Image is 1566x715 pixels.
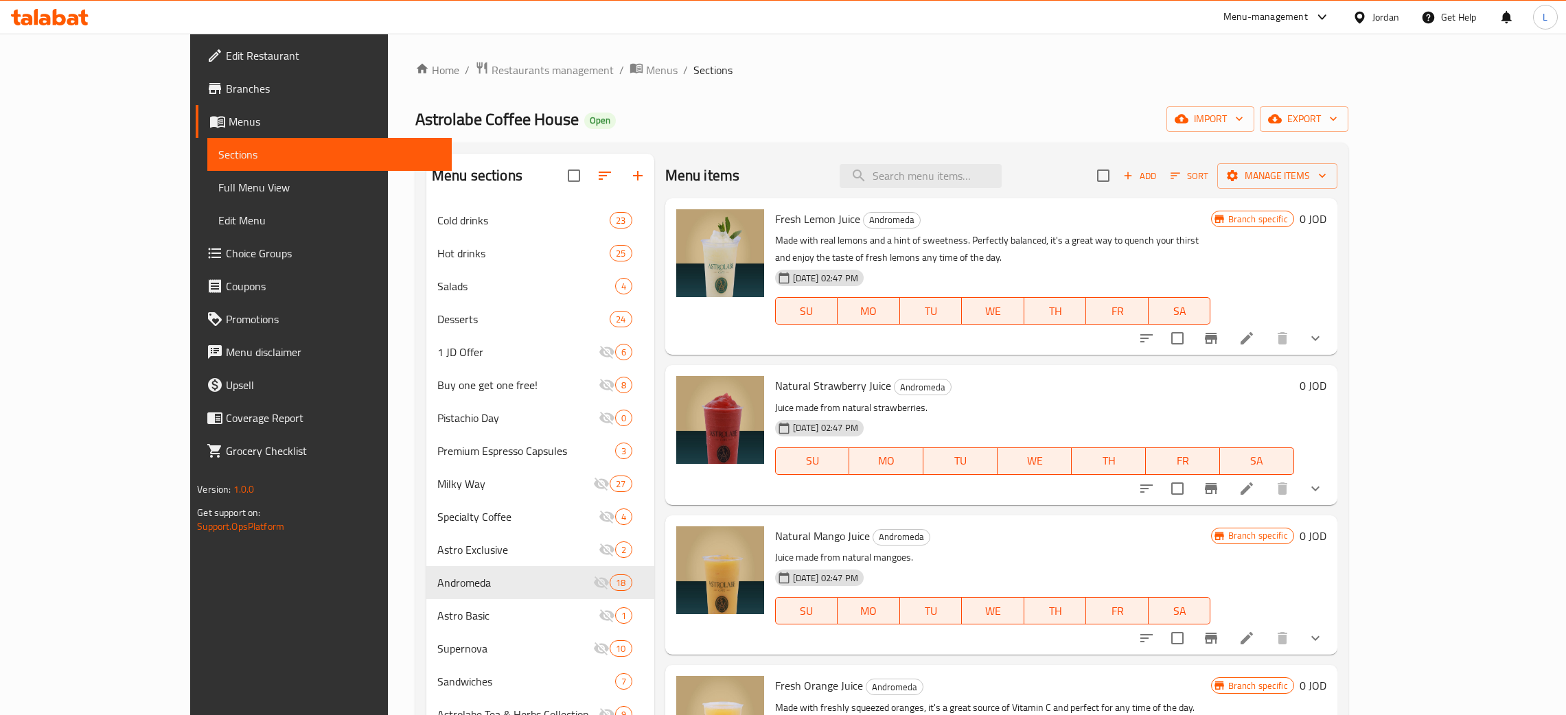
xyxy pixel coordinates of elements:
div: 1 JD Offer6 [426,336,654,368]
div: items [615,344,632,360]
button: delete [1266,322,1299,355]
div: Andromeda [894,379,952,395]
svg: Inactive section [593,574,610,591]
div: items [610,245,632,261]
a: Edit Restaurant [196,39,452,72]
div: items [615,443,632,459]
span: Supernova [437,640,593,657]
svg: Inactive section [593,476,610,492]
nav: breadcrumb [415,61,1348,79]
div: Astro Basic1 [426,599,654,632]
span: 6 [616,346,632,359]
li: / [465,62,470,78]
button: Sort [1167,165,1212,187]
span: SA [1154,601,1206,621]
button: WE [998,447,1072,475]
span: Sections [693,62,733,78]
span: [DATE] 02:47 PM [787,572,864,585]
div: Salads4 [426,270,654,303]
div: Salads [437,278,615,294]
h2: Menu items [665,165,740,186]
div: Premium Espresso Capsules3 [426,434,654,467]
span: FR [1151,451,1214,471]
a: Full Menu View [207,171,452,204]
span: Andromeda [895,379,951,395]
svg: Inactive section [599,607,615,624]
span: 18 [610,576,631,589]
span: Add item [1118,165,1162,187]
div: items [615,278,632,294]
span: WE [1003,451,1066,471]
div: Desserts [437,311,610,327]
span: Choice Groups [226,245,441,261]
button: sort-choices [1130,322,1163,355]
span: 10 [610,642,631,655]
button: Branch-specific-item [1195,322,1228,355]
svg: Show Choices [1307,480,1324,497]
svg: Inactive section [593,640,610,657]
div: Andromeda [863,212,921,228]
span: Branch specific [1223,679,1293,692]
div: Open [584,113,616,129]
span: Select to update [1163,624,1192,653]
span: SU [781,301,832,321]
a: Edit menu item [1239,330,1255,347]
button: delete [1266,472,1299,505]
button: show more [1299,322,1332,355]
a: Upsell [196,368,452,401]
span: Branch specific [1223,529,1293,542]
div: Astro Exclusive [437,541,599,558]
span: Sort items [1162,165,1217,187]
a: Coverage Report [196,401,452,434]
a: Menus [630,61,678,79]
div: items [615,410,632,426]
span: Natural Strawberry Juice [775,375,891,396]
div: Pistachio Day0 [426,401,654,434]
p: Made with real lemons and a hint of sweetness. Perfectly balanced, it's a great way to quench you... [775,232,1211,266]
span: Hot drinks [437,245,610,261]
button: import [1166,106,1254,132]
span: Coupons [226,278,441,294]
p: Juice made from natural strawberries. [775,399,1294,417]
button: TH [1024,597,1087,624]
svg: Show Choices [1307,630,1324,646]
div: items [610,311,632,327]
li: / [683,62,688,78]
span: Fresh Orange Juice [775,675,863,696]
button: SU [775,597,838,624]
a: Sections [207,138,452,171]
span: Promotions [226,311,441,327]
div: Hot drinks25 [426,237,654,270]
span: TH [1077,451,1140,471]
div: Andromeda [866,679,923,695]
span: Sort sections [588,159,621,192]
span: MO [843,301,895,321]
a: Support.OpsPlatform [197,517,284,535]
div: Andromeda [873,529,930,546]
button: SA [1149,297,1211,325]
a: Restaurants management [475,61,614,79]
div: items [615,377,632,393]
span: SU [781,451,844,471]
span: Menus [646,62,678,78]
div: Astro Basic [437,607,599,624]
div: Pistachio Day [437,410,599,426]
span: Grocery Checklist [226,443,441,459]
span: Select all sections [560,161,588,190]
span: 23 [610,214,631,227]
div: 1 JD Offer [437,344,599,360]
span: FR [1092,301,1143,321]
span: Branch specific [1223,213,1293,226]
span: Premium Espresso Capsules [437,443,615,459]
svg: Inactive section [599,508,615,525]
span: WE [967,301,1019,321]
button: show more [1299,622,1332,655]
svg: Inactive section [599,410,615,426]
div: Astro Exclusive2 [426,533,654,566]
span: Select section [1089,161,1118,190]
span: 1.0.0 [233,480,255,498]
span: SU [781,601,832,621]
span: Fresh Lemon Juice [775,209,860,229]
div: Sandwiches7 [426,665,654,698]
div: Milky Way27 [426,467,654,500]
